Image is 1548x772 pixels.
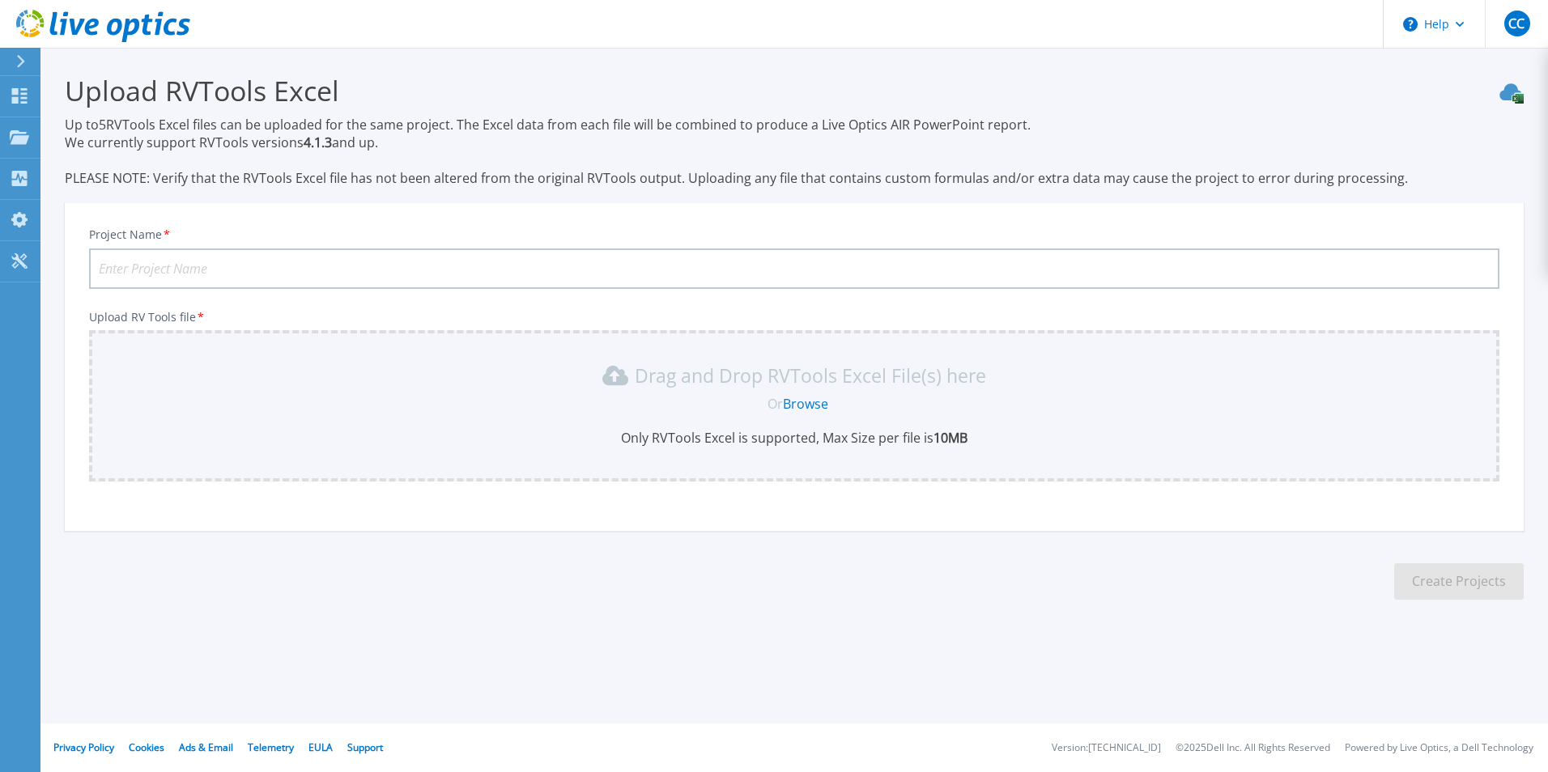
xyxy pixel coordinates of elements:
a: EULA [308,740,333,754]
h3: Upload RVTools Excel [65,72,1524,109]
p: Drag and Drop RVTools Excel File(s) here [635,367,986,384]
a: Browse [783,395,828,413]
a: Cookies [129,740,164,754]
p: Only RVTools Excel is supported, Max Size per file is [99,429,1490,447]
button: Create Projects [1394,563,1524,600]
a: Telemetry [248,740,294,754]
p: Up to 5 RVTools Excel files can be uploaded for the same project. The Excel data from each file w... [65,116,1524,187]
span: Or [768,395,783,413]
span: CC [1508,17,1525,30]
strong: 4.1.3 [304,134,332,151]
div: Drag and Drop RVTools Excel File(s) here OrBrowseOnly RVTools Excel is supported, Max Size per fi... [99,363,1490,447]
li: Version: [TECHNICAL_ID] [1052,743,1161,753]
input: Enter Project Name [89,248,1499,289]
li: © 2025 Dell Inc. All Rights Reserved [1176,743,1330,753]
a: Privacy Policy [53,740,114,754]
li: Powered by Live Optics, a Dell Technology [1345,743,1533,753]
label: Project Name [89,229,172,240]
b: 10MB [933,429,967,447]
a: Support [347,740,383,754]
a: Ads & Email [179,740,233,754]
p: Upload RV Tools file [89,311,1499,324]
